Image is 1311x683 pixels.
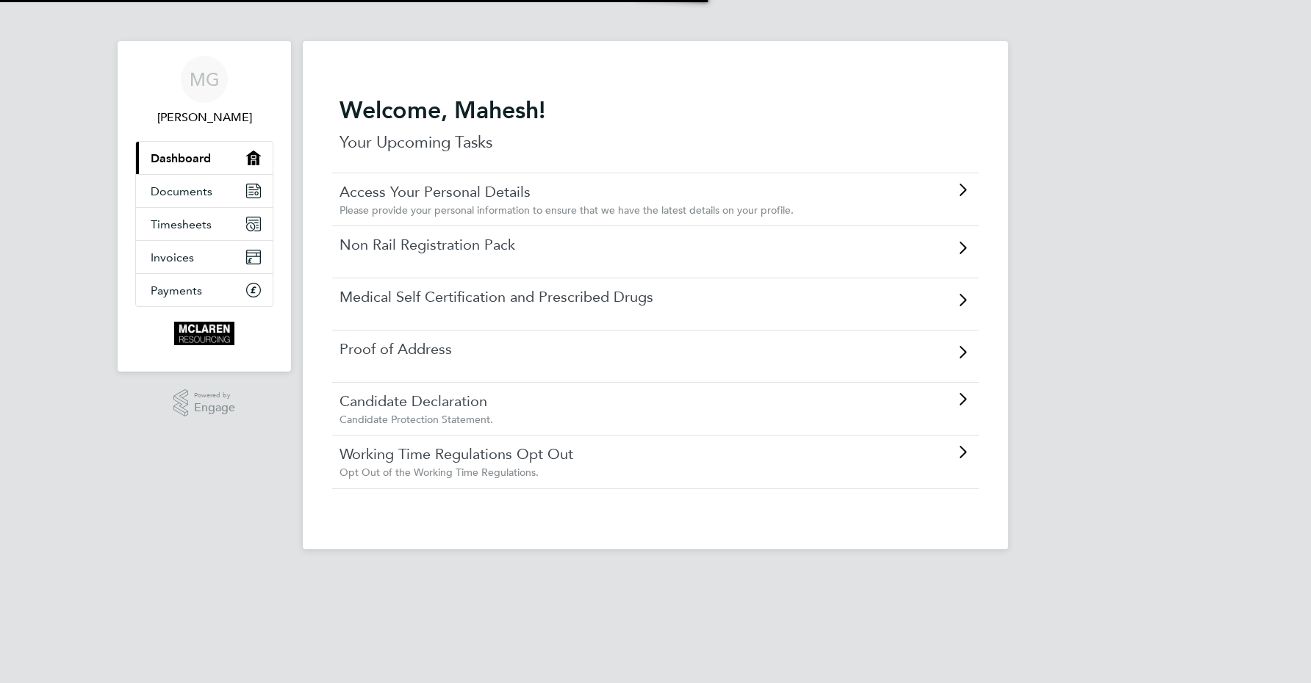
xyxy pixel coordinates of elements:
[340,131,971,154] p: Your Upcoming Tasks
[194,389,235,402] span: Powered by
[174,322,234,345] img: mclaren-logo-retina.png
[151,250,194,264] span: Invoices
[136,208,273,240] a: Timesheets
[151,217,212,231] span: Timesheets
[340,339,888,358] a: Proof of Address
[151,283,202,297] span: Payments
[173,389,236,417] a: Powered byEngage
[135,109,273,126] span: Mahesh Gohel
[136,241,273,273] a: Invoices
[340,182,888,201] a: Access Your Personal Details
[340,413,493,426] span: Candidate Protection Statement.
[136,274,273,306] a: Payments
[136,142,273,174] a: Dashboard
[135,56,273,126] a: MG[PERSON_NAME]
[118,41,291,372] nav: Main navigation
[151,184,212,198] span: Documents
[136,175,273,207] a: Documents
[340,235,888,254] a: Non Rail Registration Pack
[340,287,888,306] a: Medical Self Certification and Prescribed Drugs
[190,70,220,89] span: MG
[340,466,539,479] span: Opt Out of the Working Time Regulations.
[340,444,888,463] a: Working Time Regulations Opt Out
[340,203,794,217] span: Please provide your personal information to ensure that we have the latest details on your profile.
[340,391,888,411] a: Candidate Declaration
[194,402,235,414] span: Engage
[135,322,273,345] a: Go to home page
[340,95,971,125] h2: Welcome, Mahesh!
[151,151,211,165] span: Dashboard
